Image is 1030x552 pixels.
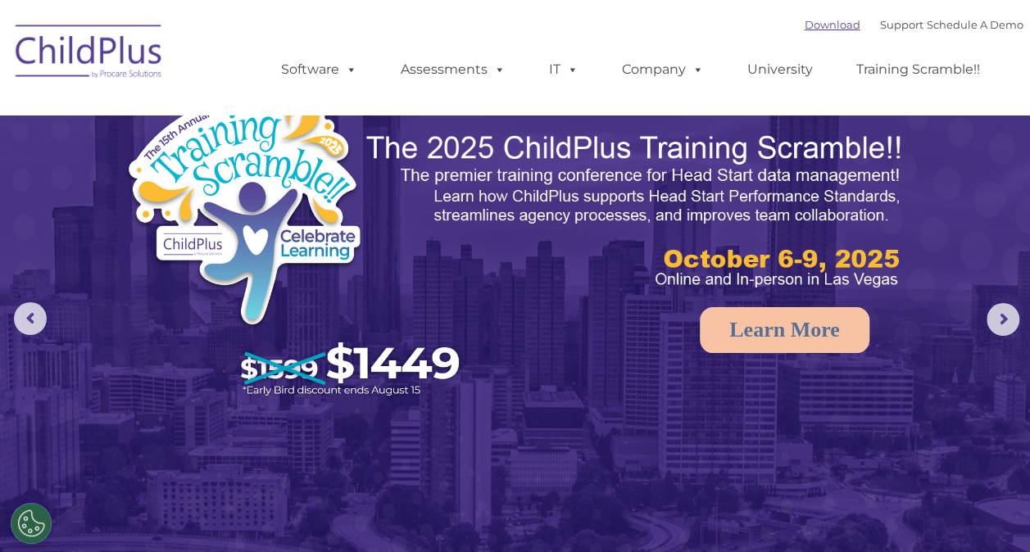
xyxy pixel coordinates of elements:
a: Download [805,18,860,31]
a: Schedule A Demo [927,18,1023,31]
img: ChildPlus by Procare Solutions [7,13,171,95]
a: Company [606,53,720,86]
button: Cookies Settings [11,503,52,544]
iframe: Chat Widget [762,375,1030,552]
a: Support [880,18,923,31]
a: Learn More [700,307,869,353]
a: University [731,53,829,86]
a: Assessments [384,53,522,86]
span: Last name [228,108,278,120]
span: Phone number [228,175,297,188]
a: Software [265,53,374,86]
a: Training Scramble!! [840,53,996,86]
font: | [805,18,1023,31]
a: IT [533,53,595,86]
